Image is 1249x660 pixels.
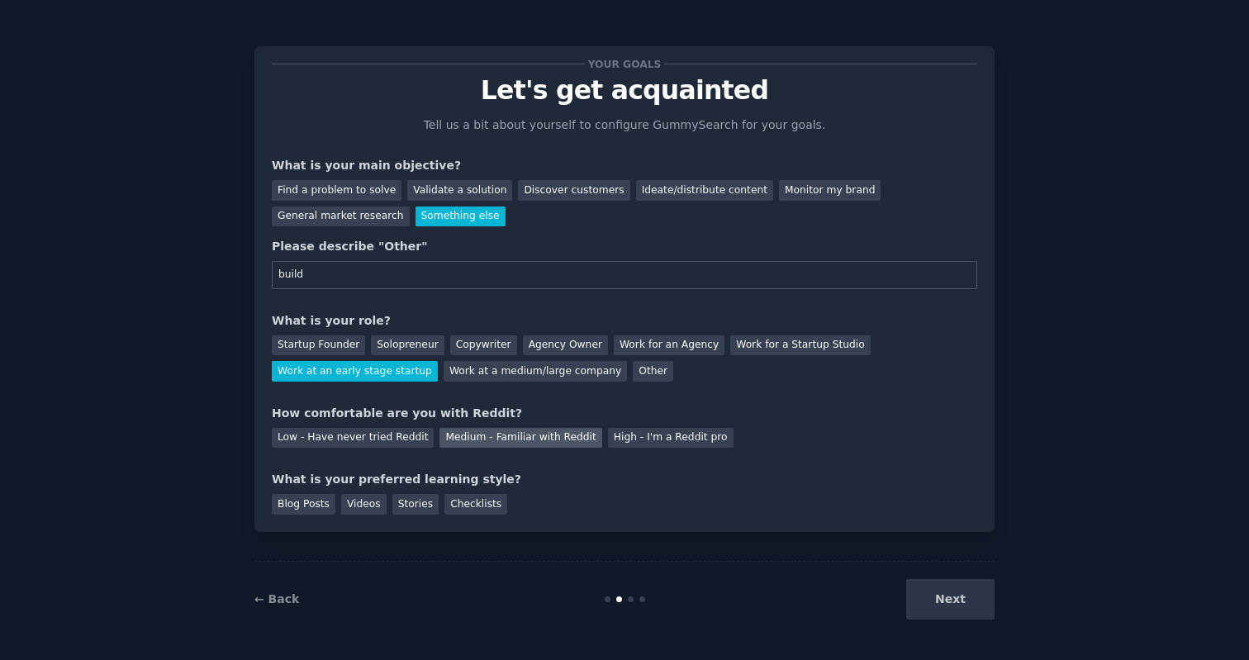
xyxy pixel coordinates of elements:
[523,335,608,356] div: Agency Owner
[272,471,977,488] div: What is your preferred learning style?
[407,180,512,201] div: Validate a solution
[779,180,881,201] div: Monitor my brand
[272,335,365,356] div: Startup Founder
[272,312,977,330] div: What is your role?
[371,335,444,356] div: Solopreneur
[636,180,773,201] div: Ideate/distribute content
[254,592,299,605] a: ← Back
[272,261,977,289] input: Your main objective
[416,207,506,227] div: Something else
[439,428,601,449] div: Medium - Familiar with Reddit
[272,157,977,174] div: What is your main objective?
[518,180,629,201] div: Discover customers
[392,494,439,515] div: Stories
[633,361,673,382] div: Other
[614,335,724,356] div: Work for an Agency
[272,180,401,201] div: Find a problem to solve
[608,428,734,449] div: High - I'm a Reddit pro
[730,335,870,356] div: Work for a Startup Studio
[444,361,627,382] div: Work at a medium/large company
[341,494,387,515] div: Videos
[272,405,977,422] div: How comfortable are you with Reddit?
[450,335,517,356] div: Copywriter
[272,494,335,515] div: Blog Posts
[272,361,438,382] div: Work at an early stage startup
[272,238,977,255] div: Please describe "Other"
[272,76,977,105] p: Let's get acquainted
[444,494,507,515] div: Checklists
[272,428,434,449] div: Low - Have never tried Reddit
[416,116,833,134] p: Tell us a bit about yourself to configure GummySearch for your goals.
[585,55,664,73] span: Your goals
[272,207,410,227] div: General market research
